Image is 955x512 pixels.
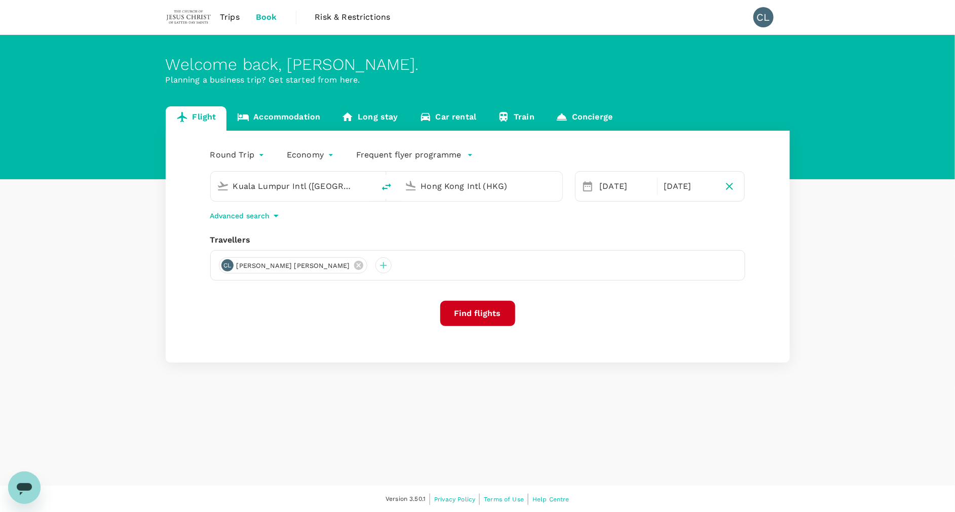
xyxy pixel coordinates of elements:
[220,11,240,23] span: Trips
[596,176,655,196] div: [DATE]
[210,147,267,163] div: Round Trip
[484,496,524,503] span: Terms of Use
[226,106,331,131] a: Accommodation
[660,176,719,196] div: [DATE]
[434,494,475,505] a: Privacy Policy
[532,496,569,503] span: Help Centre
[356,149,461,161] p: Frequent flyer programme
[256,11,277,23] span: Book
[532,494,569,505] a: Help Centre
[166,74,790,86] p: Planning a business trip? Get started from here.
[356,149,473,161] button: Frequent flyer programme
[421,178,541,194] input: Going to
[386,494,426,504] span: Version 3.50.1
[315,11,391,23] span: Risk & Restrictions
[487,106,545,131] a: Train
[219,257,367,273] div: CL[PERSON_NAME] [PERSON_NAME]
[753,7,774,27] div: CL
[484,494,524,505] a: Terms of Use
[331,106,408,131] a: Long stay
[374,175,399,199] button: delete
[8,471,41,504] iframe: Button to launch messaging window
[434,496,475,503] span: Privacy Policy
[166,55,790,74] div: Welcome back , [PERSON_NAME] .
[231,261,356,271] span: [PERSON_NAME] [PERSON_NAME]
[210,211,270,221] p: Advanced search
[287,147,336,163] div: Economy
[367,185,369,187] button: Open
[555,185,557,187] button: Open
[409,106,487,131] a: Car rental
[210,210,282,222] button: Advanced search
[166,6,212,28] img: The Malaysian Church of Jesus Christ of Latter-day Saints
[221,259,234,271] div: CL
[545,106,623,131] a: Concierge
[166,106,227,131] a: Flight
[210,234,745,246] div: Travellers
[440,301,515,326] button: Find flights
[233,178,353,194] input: Depart from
